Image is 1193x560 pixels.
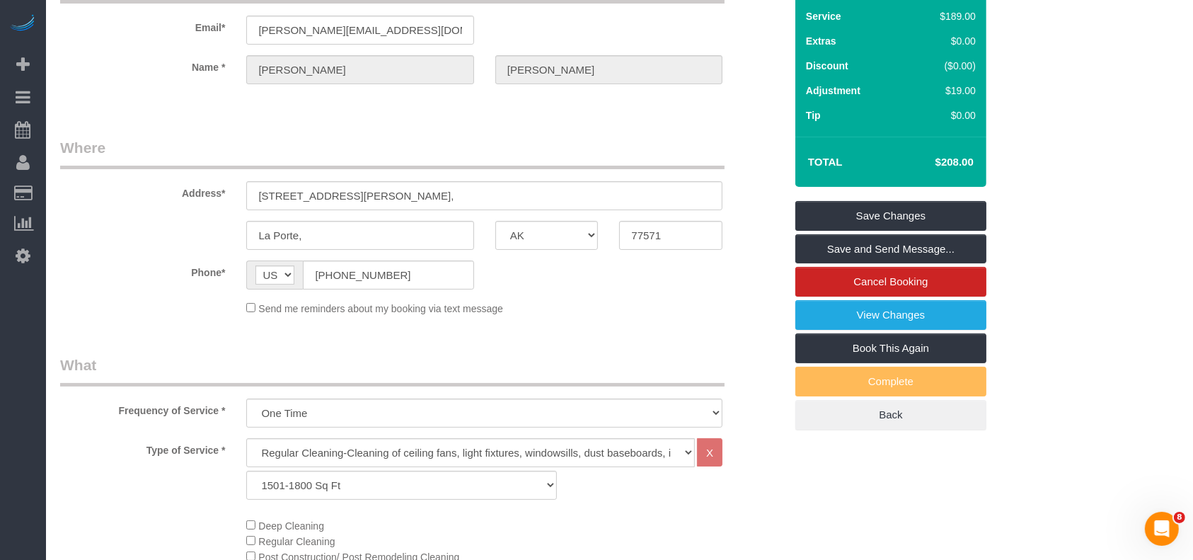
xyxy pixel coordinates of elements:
label: Tip [806,108,821,122]
legend: Where [60,137,725,169]
label: Discount [806,59,848,73]
input: Last Name* [495,55,722,84]
span: 8 [1174,512,1185,523]
label: Frequency of Service * [50,399,236,418]
label: Adjustment [806,84,860,98]
label: Phone* [50,261,236,280]
h4: $208.00 [893,156,974,168]
img: Automaid Logo [8,14,37,34]
input: Email* [246,16,473,45]
input: First Name* [246,55,473,84]
label: Type of Service * [50,438,236,457]
legend: What [60,355,725,387]
span: Deep Cleaning [258,520,324,532]
a: Save Changes [795,201,986,231]
label: Name * [50,55,236,74]
input: City* [246,221,473,250]
div: $0.00 [910,34,976,48]
div: ($0.00) [910,59,976,73]
a: Cancel Booking [795,267,986,297]
a: View Changes [795,300,986,330]
label: Email* [50,16,236,35]
label: Service [806,9,841,23]
div: $19.00 [910,84,976,98]
div: $189.00 [910,9,976,23]
span: Send me reminders about my booking via text message [258,303,503,314]
a: Save and Send Message... [795,234,986,264]
a: Back [795,400,986,430]
input: Zip Code* [619,221,722,250]
iframe: Intercom live chat [1145,512,1179,546]
span: Regular Cleaning [258,536,335,547]
label: Extras [806,34,836,48]
label: Address* [50,181,236,200]
input: Phone* [303,261,473,290]
a: Book This Again [795,333,986,363]
div: $0.00 [910,108,976,122]
strong: Total [808,156,843,168]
